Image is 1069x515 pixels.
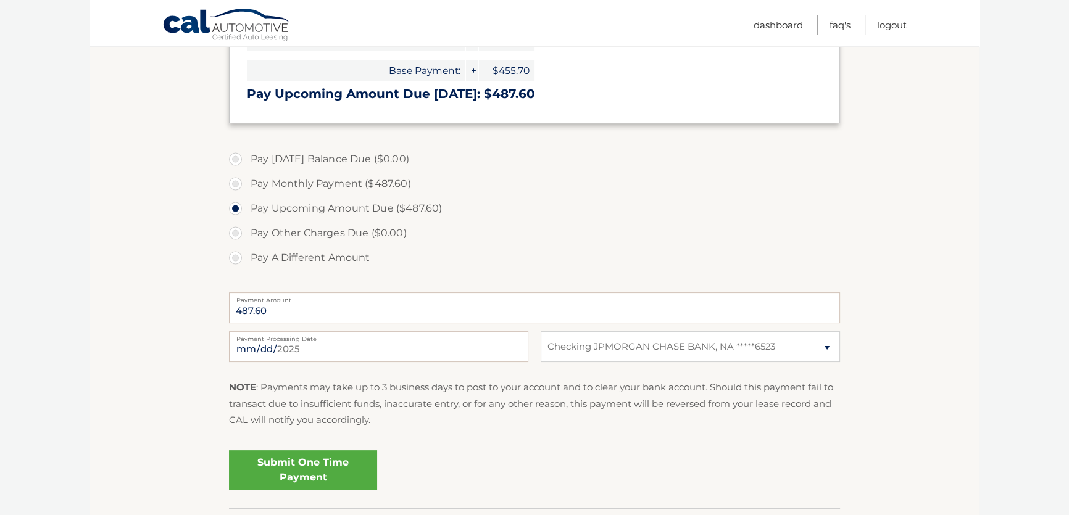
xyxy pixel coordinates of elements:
[466,60,478,81] span: +
[229,171,840,196] label: Pay Monthly Payment ($487.60)
[229,379,840,428] p: : Payments may take up to 3 business days to post to your account and to clear your bank account....
[479,60,534,81] span: $455.70
[229,196,840,221] label: Pay Upcoming Amount Due ($487.60)
[162,8,292,44] a: Cal Automotive
[229,331,528,362] input: Payment Date
[830,15,851,35] a: FAQ's
[229,292,840,323] input: Payment Amount
[229,450,377,490] a: Submit One Time Payment
[229,147,840,171] label: Pay [DATE] Balance Due ($0.00)
[229,331,528,341] label: Payment Processing Date
[247,86,822,102] h3: Pay Upcoming Amount Due [DATE]: $487.60
[754,15,803,35] a: Dashboard
[229,221,840,245] label: Pay Other Charges Due ($0.00)
[247,60,465,81] span: Base Payment:
[229,245,840,270] label: Pay A Different Amount
[877,15,907,35] a: Logout
[229,292,840,302] label: Payment Amount
[229,381,256,393] strong: NOTE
